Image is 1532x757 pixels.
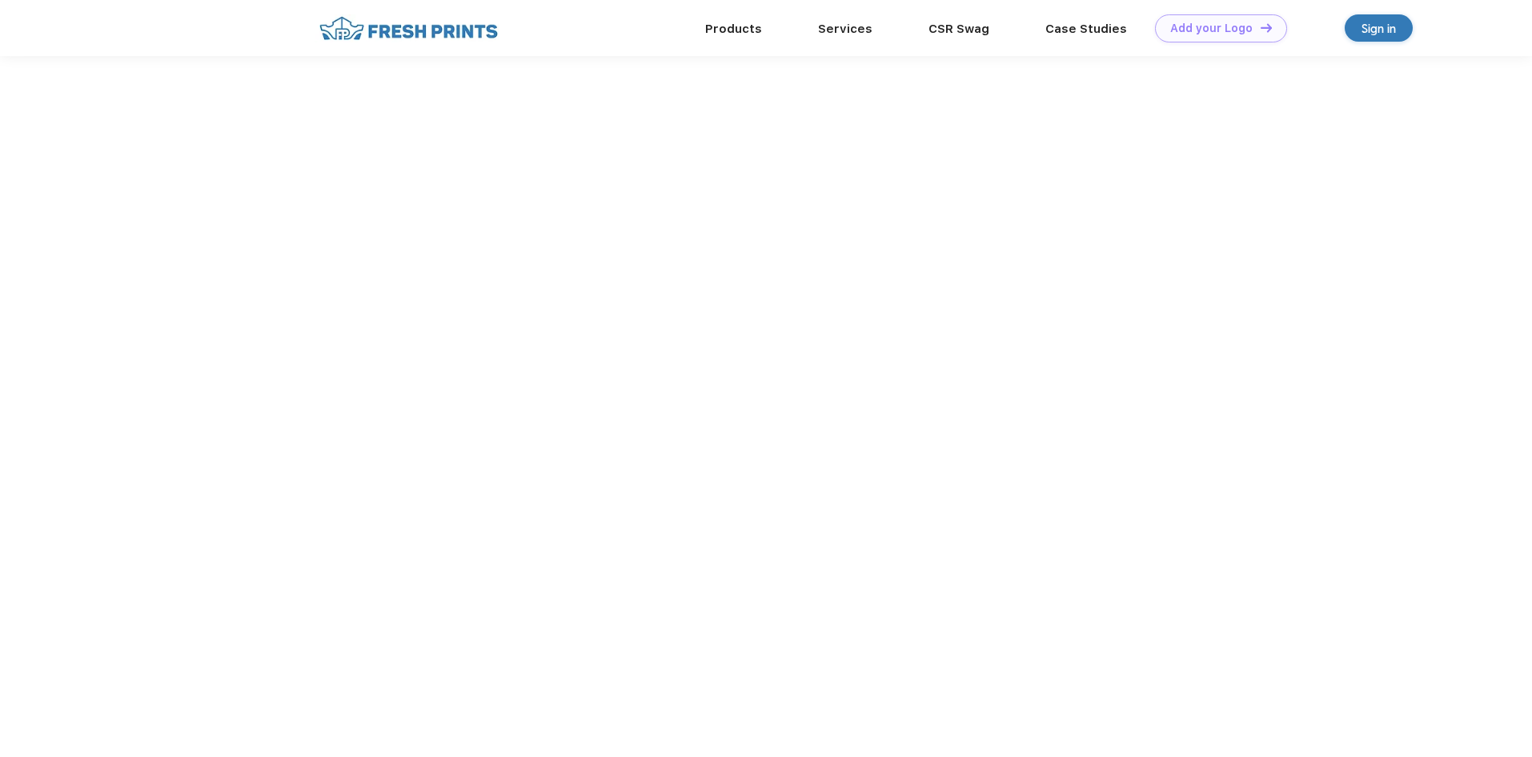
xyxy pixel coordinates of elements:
[1170,22,1253,35] div: Add your Logo
[1362,19,1396,38] div: Sign in
[1345,14,1413,42] a: Sign in
[1261,23,1272,32] img: DT
[705,22,762,36] a: Products
[315,14,503,42] img: fo%20logo%202.webp
[928,22,989,36] a: CSR Swag
[818,22,872,36] a: Services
